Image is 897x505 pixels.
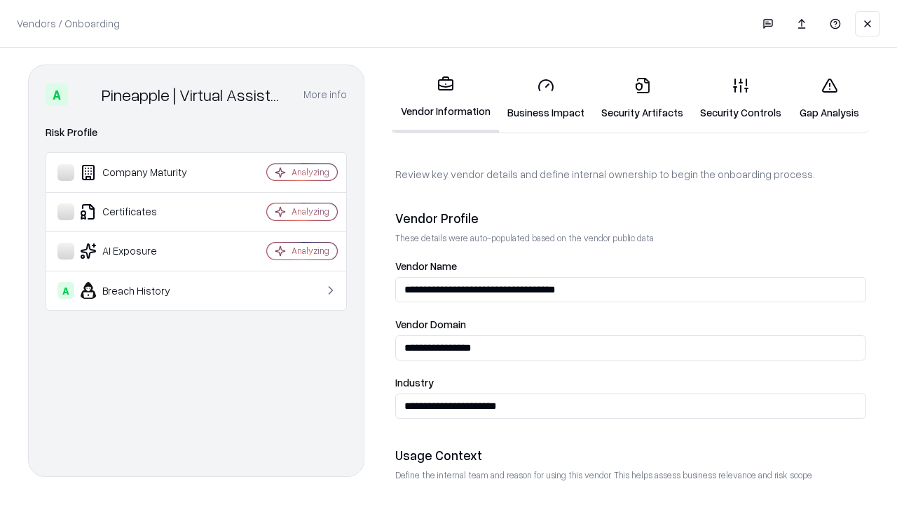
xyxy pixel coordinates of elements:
div: Company Maturity [57,164,225,181]
div: A [46,83,68,106]
a: Business Impact [499,66,593,131]
div: Analyzing [292,245,329,257]
div: Breach History [57,282,225,299]
label: Vendor Name [395,261,866,271]
div: Usage Context [395,447,866,464]
button: More info [303,82,347,107]
div: Vendor Profile [395,210,866,227]
div: Risk Profile [46,124,347,141]
label: Industry [395,377,866,388]
label: Vendor Domain [395,319,866,330]
a: Security Controls [692,66,790,131]
div: Certificates [57,203,225,220]
a: Vendor Information [392,65,499,133]
div: Analyzing [292,206,329,217]
div: A [57,282,74,299]
div: Pineapple | Virtual Assistant Agency [102,83,287,106]
p: These details were auto-populated based on the vendor public data [395,232,866,244]
a: Security Artifacts [593,66,692,131]
p: Review key vendor details and define internal ownership to begin the onboarding process. [395,167,866,182]
a: Gap Analysis [790,66,869,131]
img: Pineapple | Virtual Assistant Agency [74,83,96,106]
p: Vendors / Onboarding [17,16,120,31]
div: AI Exposure [57,243,225,260]
p: Define the internal team and reason for using this vendor. This helps assess business relevance a... [395,469,866,481]
div: Analyzing [292,166,329,178]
